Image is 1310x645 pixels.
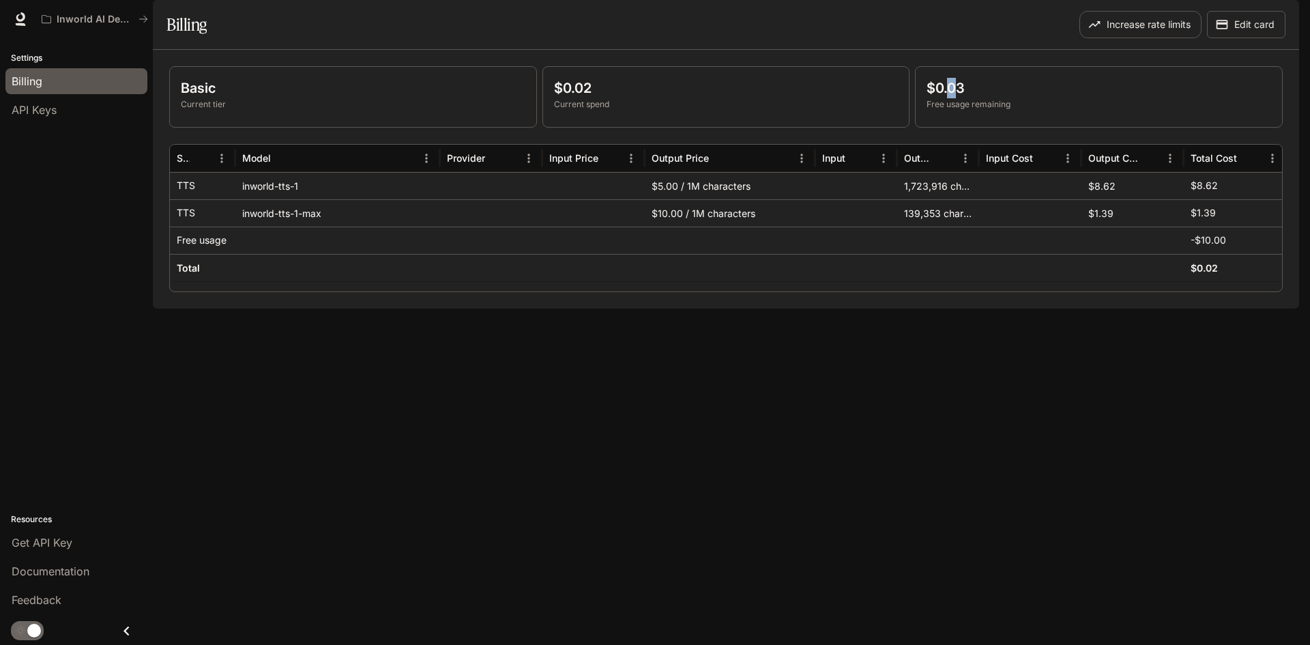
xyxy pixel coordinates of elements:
[212,148,232,169] button: Menu
[791,148,812,169] button: Menu
[272,148,293,169] button: Sort
[955,148,976,169] button: Menu
[447,152,485,164] div: Provider
[1058,148,1078,169] button: Menu
[554,78,899,98] p: $0.02
[549,152,598,164] div: Input Price
[904,152,933,164] div: Output
[935,148,955,169] button: Sort
[1081,172,1184,199] div: $8.62
[177,261,200,275] h6: Total
[191,148,212,169] button: Sort
[652,152,709,164] div: Output Price
[181,78,525,98] p: Basic
[177,179,195,192] p: TTS
[166,11,207,38] h1: Billing
[1079,11,1202,38] button: Increase rate limits
[177,206,195,220] p: TTS
[897,199,979,227] div: 139,353 characters
[1191,206,1216,220] p: $1.39
[927,78,1271,98] p: $0.03
[416,148,437,169] button: Menu
[1238,148,1259,169] button: Sort
[847,148,867,169] button: Sort
[242,152,271,164] div: Model
[645,172,815,199] div: $5.00 / 1M characters
[235,172,440,199] div: inworld-tts-1
[1034,148,1055,169] button: Sort
[600,148,620,169] button: Sort
[986,152,1033,164] div: Input Cost
[1191,152,1237,164] div: Total Cost
[554,98,899,111] p: Current spend
[177,233,227,247] p: Free usage
[873,148,894,169] button: Menu
[822,152,845,164] div: Input
[645,199,815,227] div: $10.00 / 1M characters
[57,14,133,25] p: Inworld AI Demos
[35,5,154,33] button: All workspaces
[177,152,190,164] div: Service
[1207,11,1285,38] button: Edit card
[927,98,1271,111] p: Free usage remaining
[1139,148,1160,169] button: Sort
[1191,179,1218,192] p: $8.62
[1191,233,1226,247] p: -$10.00
[621,148,641,169] button: Menu
[235,199,440,227] div: inworld-tts-1-max
[1262,148,1283,169] button: Menu
[181,98,525,111] p: Current tier
[1081,199,1184,227] div: $1.39
[486,148,507,169] button: Sort
[1191,261,1218,275] h6: $0.02
[710,148,731,169] button: Sort
[519,148,539,169] button: Menu
[1088,152,1138,164] div: Output Cost
[897,172,979,199] div: 1,723,916 characters
[1160,148,1180,169] button: Menu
